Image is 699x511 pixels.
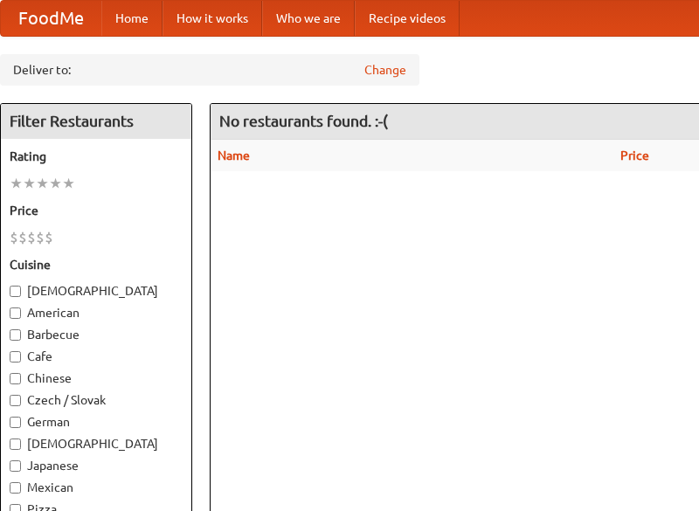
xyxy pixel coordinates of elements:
[10,148,183,165] h5: Rating
[10,304,183,321] label: American
[10,438,21,450] input: [DEMOGRAPHIC_DATA]
[36,174,49,193] li: ★
[163,1,262,36] a: How it works
[262,1,355,36] a: Who we are
[10,282,183,300] label: [DEMOGRAPHIC_DATA]
[36,228,45,247] li: $
[10,413,183,431] label: German
[10,395,21,406] input: Czech / Slovak
[219,113,388,129] ng-pluralize: No restaurants found. :-(
[10,286,21,297] input: [DEMOGRAPHIC_DATA]
[49,174,62,193] li: ★
[10,202,183,219] h5: Price
[10,391,183,409] label: Czech / Slovak
[10,329,21,341] input: Barbecue
[10,326,183,343] label: Barbecue
[10,351,21,363] input: Cafe
[10,457,183,474] label: Japanese
[10,479,183,496] label: Mexican
[10,369,183,387] label: Chinese
[10,307,21,319] input: American
[10,417,21,428] input: German
[10,348,183,365] label: Cafe
[62,174,75,193] li: ★
[355,1,460,36] a: Recipe videos
[10,228,18,247] li: $
[364,61,406,79] a: Change
[18,228,27,247] li: $
[218,148,250,162] a: Name
[101,1,163,36] a: Home
[10,174,23,193] li: ★
[45,228,53,247] li: $
[10,256,183,273] h5: Cuisine
[10,435,183,452] label: [DEMOGRAPHIC_DATA]
[1,1,101,36] a: FoodMe
[27,228,36,247] li: $
[10,460,21,472] input: Japanese
[1,104,191,139] h4: Filter Restaurants
[23,174,36,193] li: ★
[10,482,21,494] input: Mexican
[620,148,649,162] a: Price
[10,373,21,384] input: Chinese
